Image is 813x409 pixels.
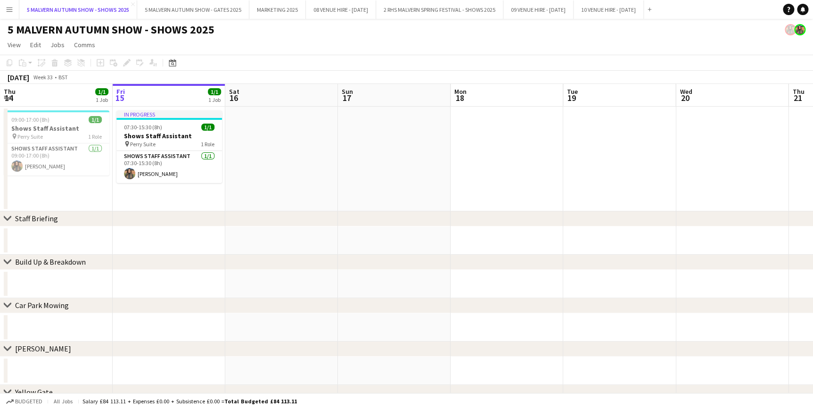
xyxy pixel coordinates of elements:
[454,87,467,96] span: Mon
[4,87,16,96] span: Thu
[4,124,109,133] h3: Shows Staff Assistant
[116,151,222,183] app-card-role: Shows Staff Assistant1/107:30-15:30 (8h)[PERSON_NAME]
[678,92,692,103] span: 20
[342,87,353,96] span: Sun
[567,87,578,96] span: Tue
[785,24,796,35] app-user-avatar: Esme Ruff
[224,398,297,405] span: Total Budgeted £84 113.11
[116,110,222,183] app-job-card: In progress07:30-15:30 (8h)1/1Shows Staff Assistant Perry Suite1 RoleShows Staff Assistant1/107:3...
[2,92,16,103] span: 14
[4,110,109,175] app-job-card: 09:00-17:00 (8h)1/1Shows Staff Assistant Perry Suite1 RoleShows Staff Assistant1/109:00-17:00 (8h...
[82,398,297,405] div: Salary £84 113.11 + Expenses £0.00 + Subsistence £0.00 =
[116,110,222,118] div: In progress
[208,88,221,95] span: 1/1
[58,74,68,81] div: BST
[47,39,68,51] a: Jobs
[15,344,71,353] div: [PERSON_NAME]
[89,116,102,123] span: 1/1
[249,0,306,19] button: MARKETING 2025
[340,92,353,103] span: 17
[8,73,29,82] div: [DATE]
[130,141,156,148] span: Perry Suite
[19,0,137,19] button: 5 MALVERN AUTUMN SHOW - SHOWS 2025
[566,92,578,103] span: 19
[791,92,804,103] span: 21
[794,24,805,35] app-user-avatar: Esme Ruff
[306,0,376,19] button: 08 VENUE HIRE - [DATE]
[11,116,49,123] span: 09:00-17:00 (8h)
[15,398,42,405] span: Budgeted
[124,124,162,131] span: 07:30-15:30 (8h)
[201,124,214,131] span: 1/1
[70,39,99,51] a: Comms
[52,398,74,405] span: All jobs
[229,87,239,96] span: Sat
[50,41,65,49] span: Jobs
[15,387,53,397] div: Yellow Gate
[30,41,41,49] span: Edit
[17,133,43,140] span: Perry Suite
[74,41,95,49] span: Comms
[208,96,221,103] div: 1 Job
[15,300,69,310] div: Car Park Mowing
[137,0,249,19] button: 5 MALVERN AUTUMN SHOW - GATES 2025
[115,92,125,103] span: 15
[31,74,55,81] span: Week 33
[453,92,467,103] span: 18
[96,96,108,103] div: 1 Job
[88,133,102,140] span: 1 Role
[574,0,644,19] button: 10 VENUE HIRE - [DATE]
[228,92,239,103] span: 16
[95,88,108,95] span: 1/1
[792,87,804,96] span: Thu
[5,396,44,407] button: Budgeted
[4,143,109,175] app-card-role: Shows Staff Assistant1/109:00-17:00 (8h)[PERSON_NAME]
[15,214,58,223] div: Staff Briefing
[8,41,21,49] span: View
[116,87,125,96] span: Fri
[116,132,222,140] h3: Shows Staff Assistant
[680,87,692,96] span: Wed
[201,141,214,148] span: 1 Role
[15,257,86,267] div: Build Up & Breakdown
[8,23,214,37] h1: 5 MALVERN AUTUMN SHOW - SHOWS 2025
[503,0,574,19] button: 09 VENUE HIRE - [DATE]
[26,39,45,51] a: Edit
[376,0,503,19] button: 2 RHS MALVERN SPRING FESTIVAL - SHOWS 2025
[4,39,25,51] a: View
